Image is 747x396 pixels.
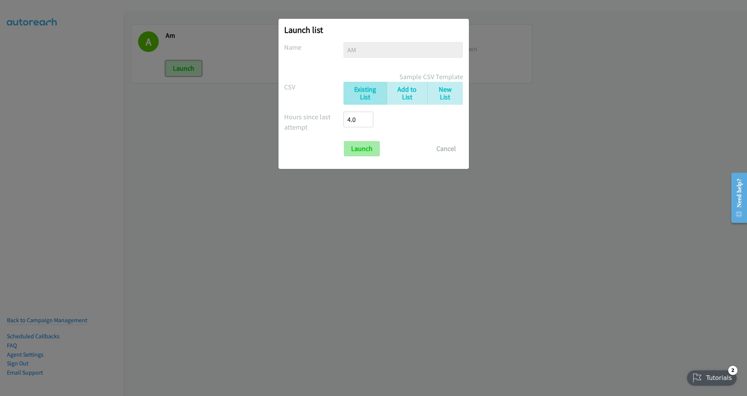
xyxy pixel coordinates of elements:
input: Launch [344,141,380,156]
a: New List [427,82,463,105]
iframe: Checklist [682,363,741,390]
h2: Launch list [284,24,463,35]
iframe: Resource Center [725,167,747,228]
a: Add to List [387,82,428,105]
a: Existing List [343,82,386,105]
label: Name [284,42,344,52]
button: Cancel [429,141,463,156]
a: Sample CSV Template [399,71,463,82]
label: CSV [284,82,344,92]
label: Hours since last attempt [284,112,344,132]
